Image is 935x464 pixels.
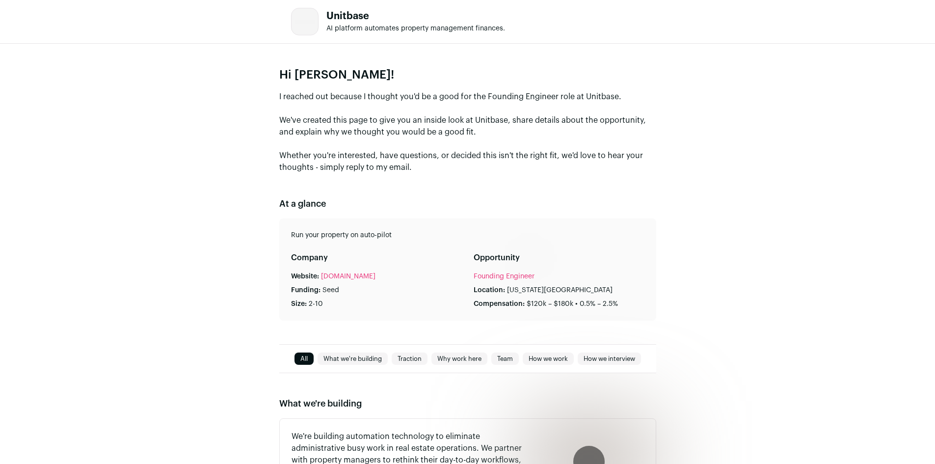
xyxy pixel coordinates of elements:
[322,285,339,295] p: Seed
[507,285,613,295] p: [US_STATE][GEOGRAPHIC_DATA]
[474,285,505,295] p: Location:
[321,272,375,281] a: [DOMAIN_NAME]
[523,353,574,365] a: How we work
[291,299,307,309] p: Size:
[392,353,427,365] a: Traction
[326,25,505,32] span: AI platform automates property management finances.
[527,299,618,309] p: $120k – $180k • 0.5% – 2.5%
[491,353,519,365] a: Team
[309,299,323,309] p: 2-10
[291,285,321,295] p: Funding:
[578,353,641,365] a: How we interview
[326,11,505,21] h1: Unitbase
[291,252,328,264] p: Company
[291,230,644,240] p: Run your property on auto-pilot
[279,91,656,173] p: I reached out because I thought you'd be a good for the Founding Engineer role at Unitbase. We've...
[292,8,318,35] img: 507c7f162ae9245119f00bf8e57d82b875e7de5137840b21884cd0bcbfa05bfc.jpg
[294,353,314,365] a: All
[474,252,520,264] p: Opportunity
[291,272,319,281] p: Website:
[318,353,388,365] a: What we're building
[474,299,525,309] p: Compensation:
[279,197,656,211] h2: At a glance
[279,67,656,83] p: Hi [PERSON_NAME]!
[474,273,534,280] a: Founding Engineer
[279,397,656,410] h2: What we're building
[431,353,487,365] a: Why work here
